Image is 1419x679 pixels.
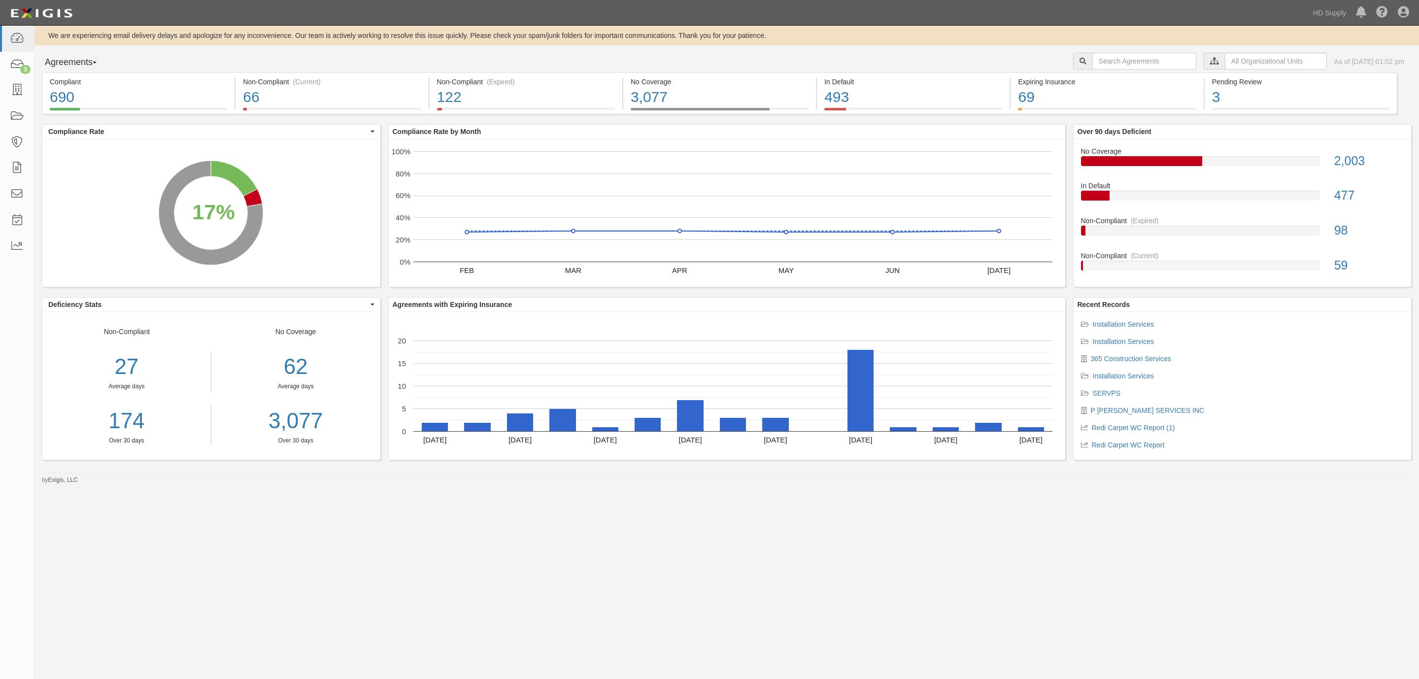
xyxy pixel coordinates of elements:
text: [DATE] [987,266,1010,274]
text: [DATE] [764,435,787,443]
div: Over 30 days [219,437,373,445]
div: (Current) [1131,251,1158,261]
button: Compliance Rate [42,125,380,138]
input: Search Agreements [1092,53,1196,69]
div: Pending Review [1212,77,1389,87]
b: Recent Records [1078,301,1130,308]
text: 40% [395,213,410,222]
a: Non-Compliant(Expired)98 [1081,216,1404,251]
div: We are experiencing email delivery delays and apologize for any inconvenience. Our team is active... [34,31,1419,40]
a: Exigis, LLC [48,476,78,483]
button: Agreements [42,53,116,72]
text: FEB [459,266,473,274]
div: Non-Compliant (Expired) [437,77,615,87]
text: 20% [395,236,410,244]
button: Deficiency Stats [42,298,380,311]
div: No Coverage [631,77,809,87]
div: As of [DATE] 01:02 pm [1334,57,1404,67]
div: 62 [219,351,373,382]
a: In Default493 [817,108,1010,116]
b: Agreements with Expiring Insurance [393,301,512,308]
div: No Coverage [1074,146,1412,156]
i: Help Center - Complianz [1376,7,1388,19]
div: (Expired) [487,77,515,87]
a: Installation Services [1093,320,1154,328]
text: APR [672,266,687,274]
text: [DATE] [678,435,702,443]
text: 100% [391,147,410,155]
text: 5 [402,404,405,412]
span: Compliance Rate [48,127,368,136]
text: 60% [395,191,410,200]
text: [DATE] [849,435,872,443]
div: Non-Compliant [42,327,211,445]
div: 66 [243,87,421,108]
div: (Expired) [1131,216,1159,226]
a: 3,077 [219,406,373,437]
text: [DATE] [593,435,616,443]
span: Deficiency Stats [48,300,368,309]
div: Average days [42,382,211,391]
div: In Default [1074,181,1412,191]
svg: A chart. [389,312,1065,460]
svg: A chart. [42,139,379,287]
div: 493 [824,87,1002,108]
div: (Current) [293,77,321,87]
div: Non-Compliant [1074,251,1412,261]
img: logo-5460c22ac91f19d4615b14bd174203de0afe785f0fc80cf4dbbc73dc1793850b.png [7,4,75,22]
div: 122 [437,87,615,108]
a: No Coverage3,077 [623,108,816,116]
a: Pending Review3 [1205,108,1397,116]
a: In Default477 [1081,181,1404,216]
div: 3 [20,65,31,74]
text: MAY [778,266,793,274]
div: In Default [824,77,1002,87]
a: P [PERSON_NAME] SERVICES INC [1091,407,1205,414]
div: 98 [1327,222,1411,239]
text: 20 [398,336,406,344]
b: Over 90 days Deficient [1078,128,1151,136]
div: Non-Compliant (Current) [243,77,421,87]
a: Non-Compliant(Current)66 [236,108,428,116]
a: SERVPS [1093,389,1121,397]
div: Over 30 days [42,437,211,445]
text: 0% [400,257,410,266]
div: 69 [1018,87,1196,108]
a: Installation Services [1093,372,1154,380]
text: [DATE] [934,435,957,443]
a: Expiring Insurance69 [1011,108,1203,116]
div: 477 [1327,187,1411,204]
a: Non-Compliant(Expired)122 [430,108,622,116]
a: Non-Compliant(Current)59 [1081,251,1404,278]
div: 690 [50,87,227,108]
a: HD Supply [1308,3,1351,23]
div: Average days [219,382,373,391]
div: No Coverage [211,327,380,445]
b: Compliance Rate by Month [393,128,481,136]
div: A chart. [389,139,1065,287]
small: by [42,476,78,484]
div: Expiring Insurance [1018,77,1196,87]
a: Redi Carpet WC Report (1) [1092,424,1175,432]
text: 0 [402,427,405,435]
text: [DATE] [1019,435,1042,443]
text: 80% [395,169,410,177]
div: 2,003 [1327,152,1411,170]
text: MAR [565,266,581,274]
div: 27 [42,351,211,382]
text: 15 [398,359,406,367]
input: All Organizational Units [1225,53,1327,69]
a: Compliant690 [42,108,235,116]
a: Redi Carpet WC Report [1092,441,1165,449]
text: 10 [398,381,406,390]
div: 3,077 [631,87,809,108]
a: Installation Services [1093,338,1154,345]
text: [DATE] [423,435,446,443]
div: 59 [1327,257,1411,274]
text: JUN [885,266,899,274]
a: 174 [42,406,211,437]
div: Compliant [50,77,227,87]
